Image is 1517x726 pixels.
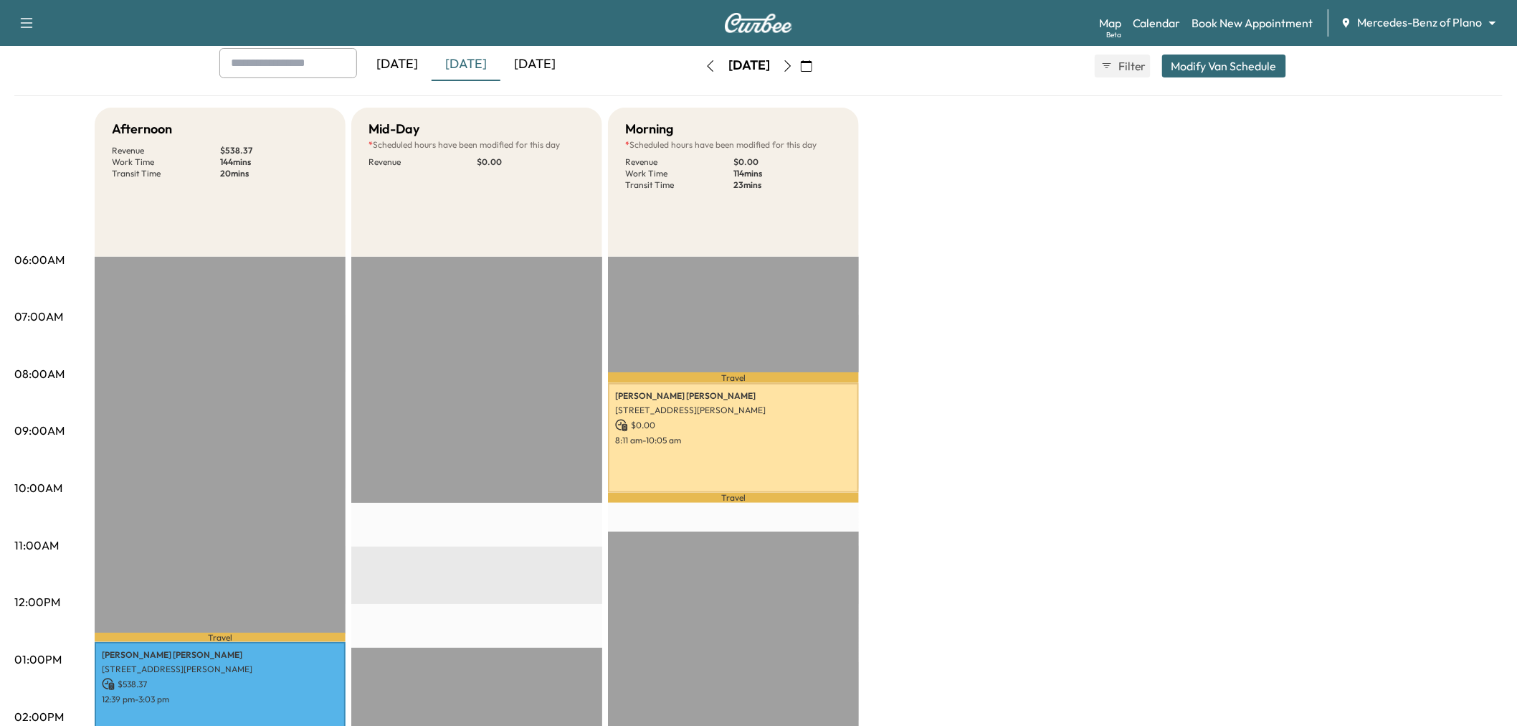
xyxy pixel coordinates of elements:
[102,664,338,675] p: [STREET_ADDRESS][PERSON_NAME]
[112,145,220,156] p: Revenue
[1106,29,1121,40] div: Beta
[1192,14,1313,32] a: Book New Appointment
[220,168,328,179] p: 20 mins
[363,48,432,81] div: [DATE]
[102,649,338,661] p: [PERSON_NAME] [PERSON_NAME]
[112,119,172,139] h5: Afternoon
[733,168,842,179] p: 114 mins
[500,48,569,81] div: [DATE]
[625,179,733,191] p: Transit Time
[1099,14,1121,32] a: MapBeta
[14,365,65,382] p: 08:00AM
[615,419,852,432] p: $ 0.00
[728,57,770,75] div: [DATE]
[615,405,852,416] p: [STREET_ADDRESS][PERSON_NAME]
[1358,14,1483,31] span: Mercedes-Benz of Plano
[477,156,585,168] p: $ 0.00
[112,156,220,168] p: Work Time
[1095,55,1151,77] button: Filter
[615,390,852,402] p: [PERSON_NAME] [PERSON_NAME]
[14,422,65,439] p: 09:00AM
[625,156,733,168] p: Revenue
[1118,57,1144,75] span: Filter
[733,179,842,191] p: 23 mins
[102,694,338,705] p: 12:39 pm - 3:03 pm
[724,13,793,33] img: Curbee Logo
[368,139,585,151] p: Scheduled hours have been modified for this day
[733,156,842,168] p: $ 0.00
[368,156,477,168] p: Revenue
[95,633,346,641] p: Travel
[1162,55,1286,77] button: Modify Van Schedule
[615,435,852,446] p: 8:11 am - 10:05 am
[625,119,673,139] h5: Morning
[102,678,338,691] p: $ 538.37
[220,156,328,168] p: 144 mins
[625,168,733,179] p: Work Time
[14,593,60,610] p: 12:00PM
[14,251,65,268] p: 06:00AM
[14,308,63,325] p: 07:00AM
[608,493,859,502] p: Travel
[14,651,62,668] p: 01:00PM
[14,708,64,725] p: 02:00PM
[1133,14,1181,32] a: Calendar
[14,537,59,554] p: 11:00AM
[432,48,500,81] div: [DATE]
[368,119,419,139] h5: Mid-Day
[14,479,62,496] p: 10:00AM
[112,168,220,179] p: Transit Time
[625,139,842,151] p: Scheduled hours have been modified for this day
[608,372,859,383] p: Travel
[220,145,328,156] p: $ 538.37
